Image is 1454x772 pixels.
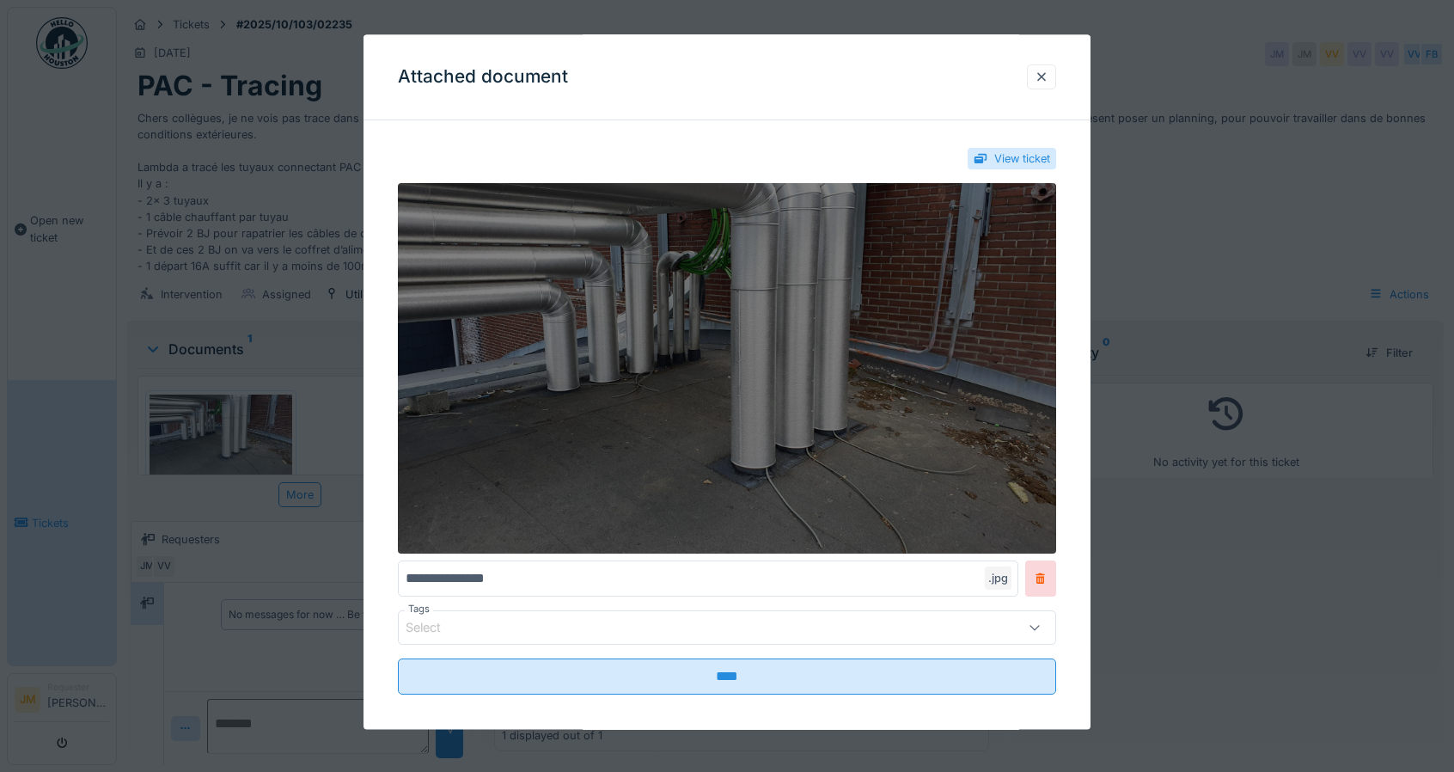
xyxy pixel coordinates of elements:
div: View ticket [994,150,1050,167]
div: Select [406,619,465,638]
div: .jpg [985,567,1011,590]
h3: Attached document [398,66,568,88]
img: d01b2a06-fe49-49fb-bc48-01b73af84426-20250821_142455.jpg [398,184,1056,554]
label: Tags [405,602,433,616]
